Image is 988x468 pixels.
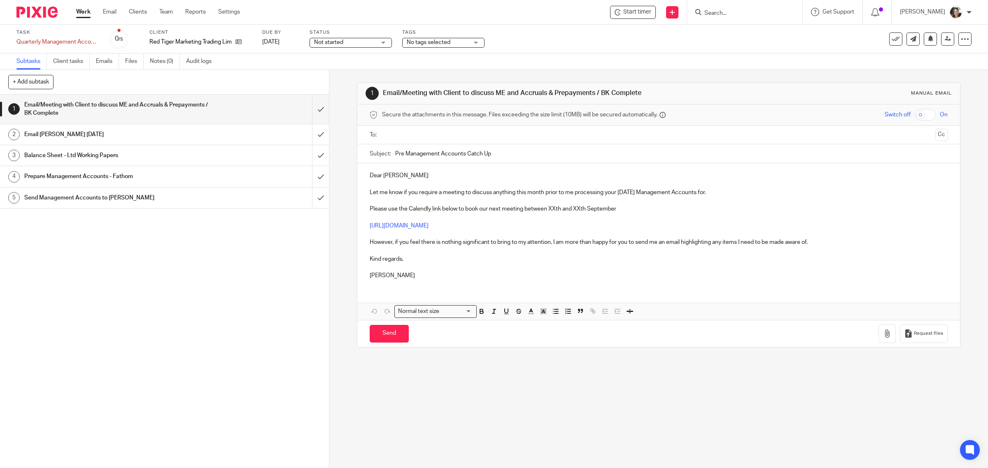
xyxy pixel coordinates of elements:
span: On [940,111,948,119]
h1: Email/Meeting with Client to discuss ME and Accruals & Prepayments / BK Complete [383,89,676,97]
label: Tags [402,29,485,36]
div: 0 [115,34,123,44]
input: Search for option [442,307,472,316]
h1: Prepare Management Accounts - Fathom [24,170,211,183]
p: Kind regards, [370,255,948,263]
label: To: [370,131,379,139]
span: No tags selected [407,39,450,45]
button: + Add subtask [8,75,54,89]
a: Audit logs [186,53,218,70]
p: However, if you feel there is nothing significant to bring to my attention, I am more than happy ... [370,238,948,246]
p: Red Tiger Marketing Trading Limited [149,38,231,46]
div: 3 [8,150,20,161]
p: [PERSON_NAME] [370,271,948,280]
div: 1 [366,87,379,100]
label: Due by [262,29,299,36]
span: Switch off [885,111,911,119]
a: Clients [129,8,147,16]
p: Please use the Calendly link below to book our next meeting between XXth and XXth September [370,205,948,213]
div: Red Tiger Marketing Trading Limited - Quarterly Management Accounts - Red Tiger (Dec/Mar/Jun/Sep) [610,6,656,19]
span: Not started [314,39,343,45]
a: Work [76,8,91,16]
span: Secure the attachments in this message. Files exceeding the size limit (10MB) will be secured aut... [382,111,657,119]
div: Manual email [911,90,952,97]
a: Subtasks [16,53,47,70]
p: Dear [PERSON_NAME] [370,171,948,180]
div: 4 [8,171,20,183]
a: Team [159,8,173,16]
div: Quarterly Management Accounts - Red Tiger (Dec/Mar/Jun/Sep) [16,38,99,46]
span: Normal text size [396,307,441,316]
a: Notes (0) [150,53,180,70]
img: Pixie [16,7,58,18]
div: 2 [8,129,20,140]
span: Start timer [623,8,651,16]
div: 5 [8,192,20,204]
label: Task [16,29,99,36]
a: Emails [96,53,119,70]
h1: Email/Meeting with Client to discuss ME and Accruals & Prepayments / BK Complete [24,99,211,120]
a: Email [103,8,117,16]
p: Let me know if you require a meeting to discuss anything this month prior to me processing your [... [370,188,948,197]
a: Settings [218,8,240,16]
a: Client tasks [53,53,90,70]
button: Cc [935,129,948,141]
button: Request files [900,324,948,343]
div: 1 [8,103,20,115]
a: Reports [185,8,206,16]
img: barbara-raine-.jpg [949,6,962,19]
label: Client [149,29,252,36]
p: [PERSON_NAME] [900,8,945,16]
a: Files [125,53,144,70]
a: [URL][DOMAIN_NAME] [370,223,429,229]
input: Send [370,325,409,343]
span: [DATE] [262,39,280,45]
h1: Email [PERSON_NAME] [DATE] [24,128,211,141]
span: Get Support [823,9,854,15]
div: Search for option [394,305,477,318]
small: /5 [119,37,123,42]
label: Subject: [370,150,391,158]
label: Status [310,29,392,36]
h1: Send Management Accounts to [PERSON_NAME] [24,192,211,204]
h1: Balance Sheet - Ltd Working Papers [24,149,211,162]
span: Request files [914,330,943,337]
input: Search [704,10,778,17]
